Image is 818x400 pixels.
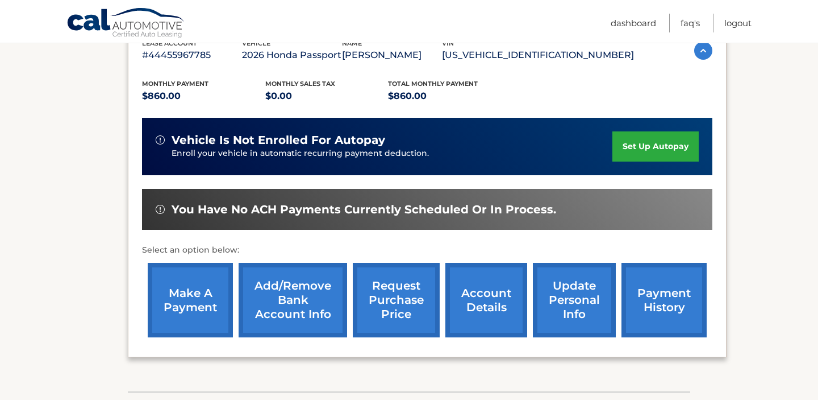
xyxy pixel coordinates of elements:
[142,80,208,88] span: Monthly Payment
[442,47,634,63] p: [US_VEHICLE_IDENTIFICATION_NUMBER]
[142,47,242,63] p: #44455967785
[172,147,612,160] p: Enroll your vehicle in automatic recurring payment deduction.
[148,263,233,337] a: make a payment
[621,263,707,337] a: payment history
[265,88,389,104] p: $0.00
[142,244,712,257] p: Select an option below:
[611,14,656,32] a: Dashboard
[172,133,385,147] span: vehicle is not enrolled for autopay
[612,131,699,162] a: set up autopay
[681,14,700,32] a: FAQ's
[156,135,165,145] img: alert-white.svg
[142,88,265,104] p: $860.00
[724,14,752,32] a: Logout
[239,263,347,337] a: Add/Remove bank account info
[242,47,342,63] p: 2026 Honda Passport
[172,203,556,217] span: You have no ACH payments currently scheduled or in process.
[445,263,527,337] a: account details
[694,42,712,60] img: accordion-active.svg
[66,7,186,40] a: Cal Automotive
[156,205,165,214] img: alert-white.svg
[388,80,478,88] span: Total Monthly Payment
[265,80,335,88] span: Monthly sales Tax
[353,263,440,337] a: request purchase price
[533,263,616,337] a: update personal info
[342,47,442,63] p: [PERSON_NAME]
[388,88,511,104] p: $860.00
